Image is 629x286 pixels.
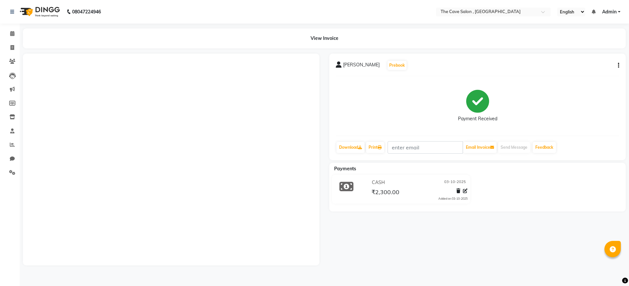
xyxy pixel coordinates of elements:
[438,196,467,201] div: Added on 03-10-2025
[463,142,497,153] button: Email Invoice
[336,142,365,153] a: Download
[498,142,530,153] button: Send Message
[343,61,380,71] span: [PERSON_NAME]
[17,3,62,21] img: logo
[602,8,617,15] span: Admin
[72,3,101,21] b: 08047224946
[366,142,384,153] a: Print
[388,61,407,70] button: Prebook
[372,188,399,197] span: ₹2,300.00
[388,141,463,154] input: enter email
[334,166,356,172] span: Payments
[533,142,556,153] a: Feedback
[372,179,385,186] span: CASH
[458,115,497,122] div: Payment Received
[444,179,466,186] span: 03-10-2025
[23,28,626,48] div: View Invoice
